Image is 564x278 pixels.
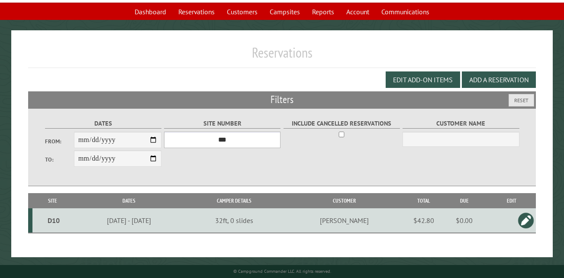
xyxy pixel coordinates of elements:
div: [DATE] - [DATE] [74,216,184,225]
th: Dates [73,193,185,208]
th: Site [32,193,73,208]
a: Dashboard [129,3,171,20]
label: To: [45,155,74,164]
label: Dates [45,119,161,129]
label: Customer Name [403,119,519,129]
h2: Filters [28,91,536,108]
a: Reservations [173,3,220,20]
td: [PERSON_NAME] [283,208,406,233]
td: $0.00 [441,208,488,233]
label: From: [45,137,74,145]
div: D10 [36,216,71,225]
th: Edit [488,193,536,208]
h1: Reservations [28,44,536,68]
th: Total [406,193,441,208]
a: Account [341,3,374,20]
a: Campsites [264,3,305,20]
label: Site Number [164,119,280,129]
a: Reports [307,3,339,20]
label: Include Cancelled Reservations [284,119,400,129]
button: Add a Reservation [462,71,536,88]
td: $42.80 [406,208,441,233]
button: Reset [509,94,534,107]
button: Edit Add-on Items [386,71,460,88]
th: Due [441,193,488,208]
th: Camper Details [185,193,283,208]
th: Customer [283,193,406,208]
td: 32ft, 0 slides [185,208,283,233]
a: Communications [376,3,435,20]
a: Customers [222,3,263,20]
small: © Campground Commander LLC. All rights reserved. [233,268,331,274]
